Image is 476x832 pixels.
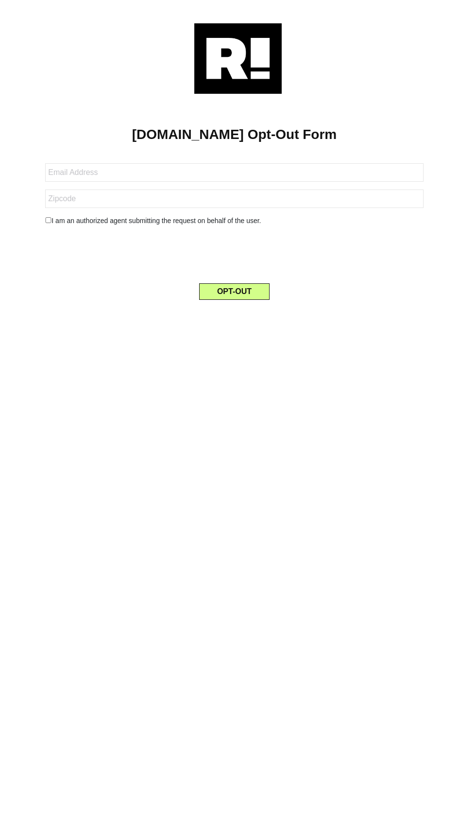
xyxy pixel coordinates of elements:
[194,23,282,94] img: Retention.com
[199,283,270,300] button: OPT-OUT
[160,234,308,272] iframe: reCAPTCHA
[45,163,423,182] input: Email Address
[38,216,430,226] div: I am an authorized agent submitting the request on behalf of the user.
[45,190,423,208] input: Zipcode
[15,126,454,143] h1: [DOMAIN_NAME] Opt-Out Form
